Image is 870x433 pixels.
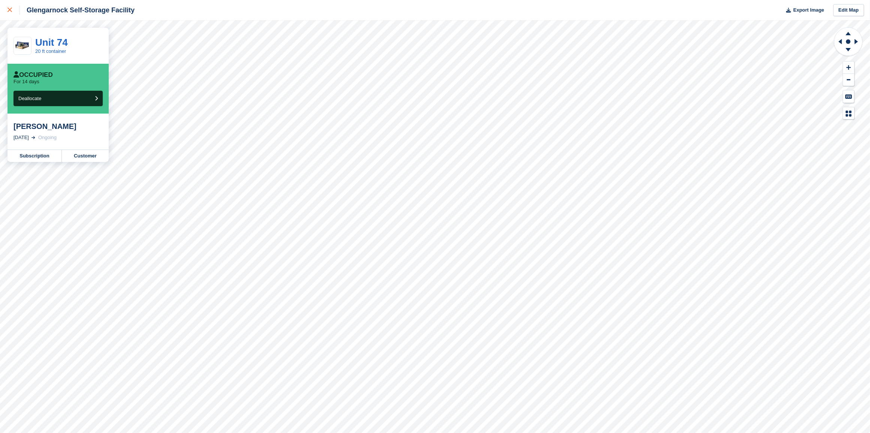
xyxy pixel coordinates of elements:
[20,6,135,15] div: Glengarnock Self-Storage Facility
[843,107,854,120] button: Map Legend
[13,91,103,106] button: Deallocate
[782,4,824,16] button: Export Image
[833,4,864,16] a: Edit Map
[38,134,57,141] div: Ongoing
[35,48,66,54] a: 20 ft container
[13,134,29,141] div: [DATE]
[13,79,39,85] p: For 14 days
[13,122,103,131] div: [PERSON_NAME]
[843,61,854,74] button: Zoom In
[18,96,41,101] span: Deallocate
[31,136,35,139] img: arrow-right-light-icn-cde0832a797a2874e46488d9cf13f60e5c3a73dbe684e267c42b8395dfbc2abf.svg
[843,90,854,103] button: Keyboard Shortcuts
[13,71,53,79] div: Occupied
[843,74,854,86] button: Zoom Out
[7,150,62,162] a: Subscription
[62,150,109,162] a: Customer
[793,6,824,14] span: Export Image
[14,39,31,52] img: 20.jpg
[35,37,68,48] a: Unit 74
